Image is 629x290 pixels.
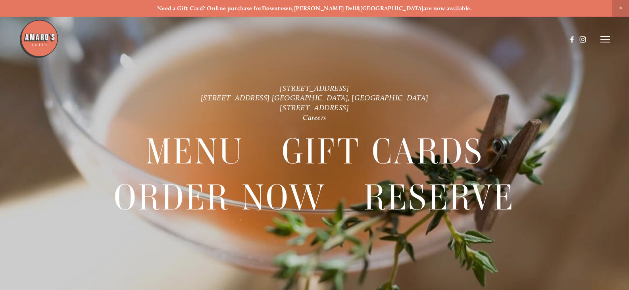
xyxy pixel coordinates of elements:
[303,113,326,122] a: Careers
[360,5,423,12] a: [GEOGRAPHIC_DATA]
[282,129,484,175] span: Gift Cards
[364,175,515,221] span: Reserve
[423,5,472,12] strong: are now available.
[280,103,349,112] a: [STREET_ADDRESS]
[356,5,360,12] strong: &
[262,5,292,12] a: Downtown
[146,129,244,174] a: Menu
[157,5,262,12] strong: Need a Gift Card? Online purchase for
[294,5,356,12] a: [PERSON_NAME] Dell
[280,84,349,93] a: [STREET_ADDRESS]
[282,129,484,174] a: Gift Cards
[292,5,294,12] strong: ,
[19,19,59,59] img: Amaro's Table
[201,93,428,102] a: [STREET_ADDRESS] [GEOGRAPHIC_DATA], [GEOGRAPHIC_DATA]
[114,175,326,221] span: Order Now
[146,129,244,175] span: Menu
[364,175,515,220] a: Reserve
[114,175,326,220] a: Order Now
